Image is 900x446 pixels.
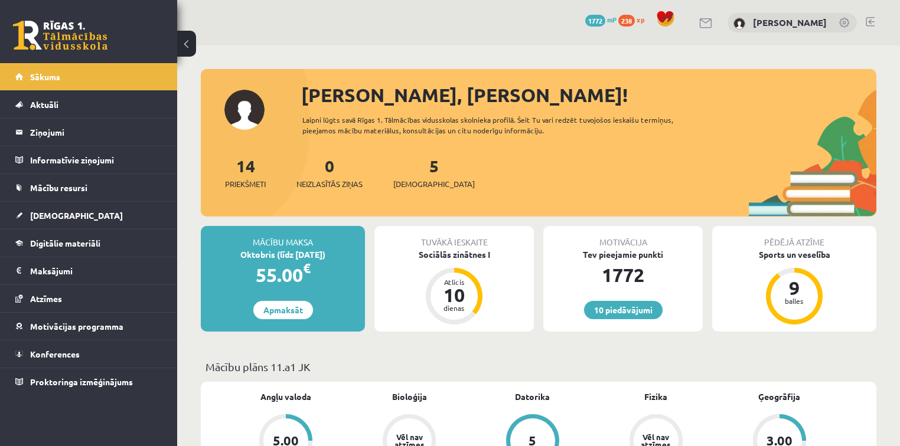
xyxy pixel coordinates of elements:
[15,313,162,340] a: Motivācijas programma
[206,359,872,375] p: Mācību plāns 11.a1 JK
[753,17,827,28] a: [PERSON_NAME]
[30,146,162,173] legend: Informatīvie ziņojumi
[303,260,311,277] span: €
[30,182,87,193] span: Mācību resursi
[225,155,266,190] a: 14Priekšmeti
[392,391,427,403] a: Bioloģija
[30,376,133,387] span: Proktoringa izmēģinājums
[296,178,363,190] span: Neizlasītās ziņas
[15,368,162,395] a: Proktoringa izmēģinājums
[13,21,107,50] a: Rīgas 1. Tālmācības vidusskola
[374,248,534,326] a: Sociālās zinātnes I Atlicis 10 dienas
[15,91,162,118] a: Aktuāli
[15,202,162,229] a: [DEMOGRAPHIC_DATA]
[30,99,58,110] span: Aktuāli
[302,114,707,136] div: Laipni lūgts savā Rīgas 1. Tālmācības vidusskolas skolnieka profilā. Šeit Tu vari redzēt tuvojošo...
[777,278,812,297] div: 9
[15,257,162,284] a: Maksājumi
[585,15,605,27] span: 1772
[515,391,550,403] a: Datorika
[30,71,60,82] span: Sākums
[15,285,162,312] a: Atzīmes
[30,238,100,248] span: Digitālie materiāli
[15,146,162,173] a: Informatīvie ziņojumi
[712,226,876,248] div: Pēdējā atzīme
[712,248,876,261] div: Sports un veselība
[30,119,162,146] legend: Ziņojumi
[733,18,745,29] img: Viktorija Bērziņa
[15,63,162,90] a: Sākums
[201,248,365,261] div: Oktobris (līdz [DATE])
[618,15,650,24] a: 238 xp
[618,15,635,27] span: 238
[436,304,472,311] div: dienas
[374,248,534,261] div: Sociālās zinātnes I
[585,15,617,24] a: 1772 mP
[296,155,363,190] a: 0Neizlasītās ziņas
[393,155,475,190] a: 5[DEMOGRAPHIC_DATA]
[393,178,475,190] span: [DEMOGRAPHIC_DATA]
[225,178,266,190] span: Priekšmeti
[436,278,472,286] div: Atlicis
[15,174,162,201] a: Mācību resursi
[637,15,644,24] span: xp
[584,301,663,319] a: 10 piedāvājumi
[543,226,703,248] div: Motivācija
[30,321,123,332] span: Motivācijas programma
[644,391,667,403] a: Fizika
[30,293,62,304] span: Atzīmes
[15,119,162,146] a: Ziņojumi
[201,261,365,289] div: 55.00
[758,391,800,403] a: Ģeogrāfija
[30,210,123,221] span: [DEMOGRAPHIC_DATA]
[777,297,812,304] div: balles
[30,257,162,284] legend: Maksājumi
[712,248,876,326] a: Sports un veselība 9 balles
[260,391,311,403] a: Angļu valoda
[607,15,617,24] span: mP
[543,248,703,261] div: Tev pieejamie punkti
[201,226,365,248] div: Mācību maksa
[301,81,876,109] div: [PERSON_NAME], [PERSON_NAME]!
[436,286,472,304] div: 10
[15,229,162,257] a: Digitālie materiāli
[15,340,162,368] a: Konferences
[30,349,80,359] span: Konferences
[374,226,534,248] div: Tuvākā ieskaite
[253,301,313,319] a: Apmaksāt
[543,261,703,289] div: 1772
